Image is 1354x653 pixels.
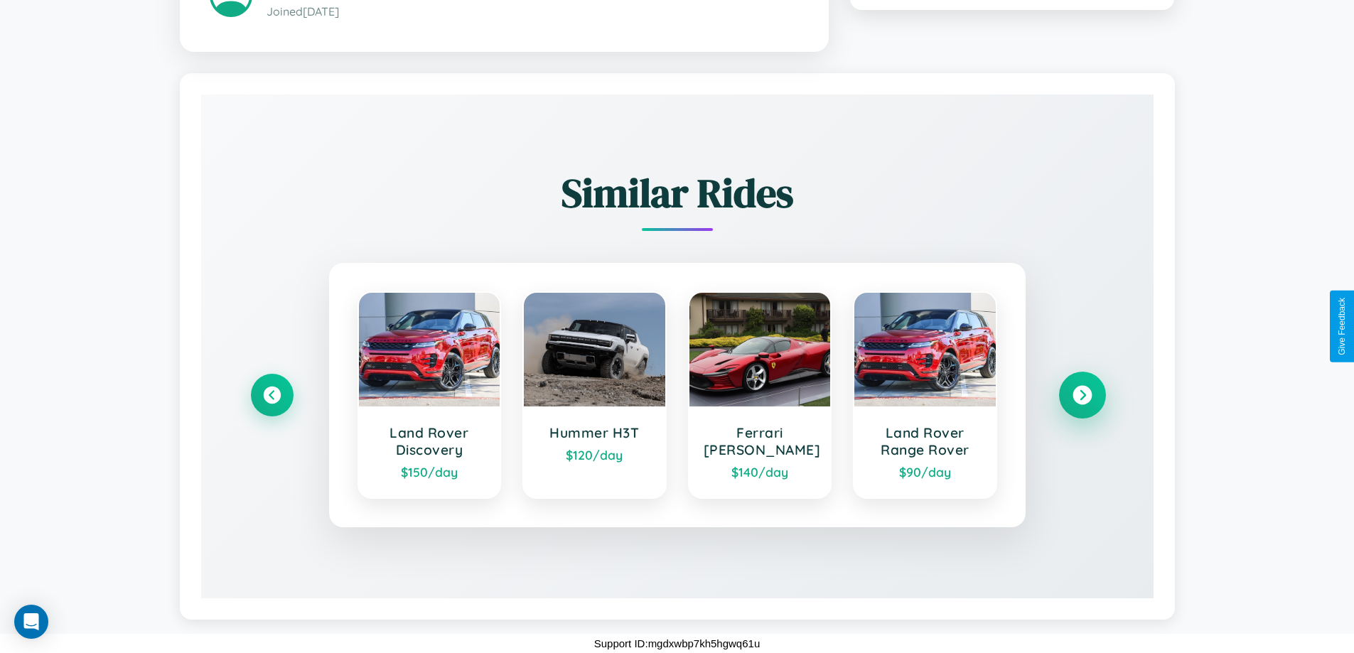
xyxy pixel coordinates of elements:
h3: Ferrari [PERSON_NAME] [704,424,817,458]
div: Open Intercom Messenger [14,605,48,639]
a: Land Rover Range Rover$90/day [853,291,997,499]
h2: Similar Rides [251,166,1104,220]
div: $ 150 /day [373,464,486,480]
div: $ 90 /day [869,464,982,480]
p: Support ID: mgdxwbp7kh5hgwq61u [594,634,761,653]
a: Hummer H3T$120/day [522,291,667,499]
div: $ 120 /day [538,447,651,463]
div: Give Feedback [1337,298,1347,355]
p: Joined [DATE] [267,1,799,22]
h3: Land Rover Discovery [373,424,486,458]
h3: Land Rover Range Rover [869,424,982,458]
h3: Hummer H3T [538,424,651,441]
a: Ferrari [PERSON_NAME]$140/day [688,291,832,499]
a: Land Rover Discovery$150/day [358,291,502,499]
div: $ 140 /day [704,464,817,480]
